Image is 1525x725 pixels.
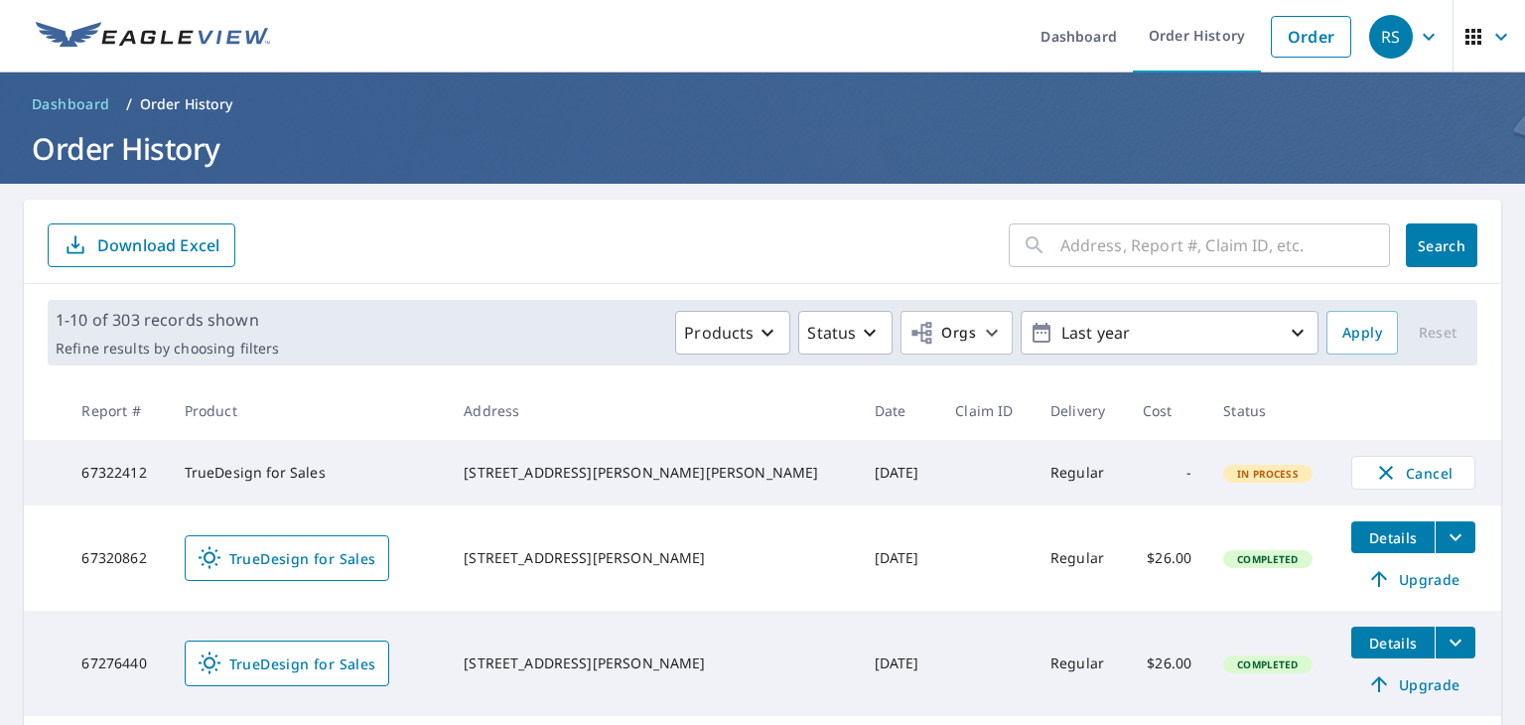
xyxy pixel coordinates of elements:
[1225,467,1311,481] span: In Process
[24,128,1501,169] h1: Order History
[859,440,940,506] td: [DATE]
[1053,316,1286,351] p: Last year
[66,506,168,611] td: 67320862
[66,440,168,506] td: 67322412
[97,234,219,256] p: Download Excel
[859,506,940,611] td: [DATE]
[1372,461,1455,485] span: Cancel
[1035,611,1127,716] td: Regular
[56,308,279,332] p: 1-10 of 303 records shown
[1342,321,1382,346] span: Apply
[859,381,940,440] th: Date
[126,92,132,116] li: /
[1351,563,1475,595] a: Upgrade
[1351,521,1435,553] button: detailsBtn-67320862
[939,381,1035,440] th: Claim ID
[198,546,376,570] span: TrueDesign for Sales
[1351,668,1475,700] a: Upgrade
[56,340,279,358] p: Refine results by choosing filters
[1127,611,1208,716] td: $26.00
[464,463,842,483] div: [STREET_ADDRESS][PERSON_NAME][PERSON_NAME]
[807,321,856,345] p: Status
[1060,217,1390,273] input: Address, Report #, Claim ID, etc.
[901,311,1013,355] button: Orgs
[1271,16,1351,58] a: Order
[1035,506,1127,611] td: Regular
[798,311,893,355] button: Status
[1363,634,1423,652] span: Details
[66,611,168,716] td: 67276440
[675,311,790,355] button: Products
[1422,236,1461,255] span: Search
[48,223,235,267] button: Download Excel
[1225,657,1310,671] span: Completed
[66,381,168,440] th: Report #
[448,381,858,440] th: Address
[140,94,233,114] p: Order History
[1225,552,1310,566] span: Completed
[1035,440,1127,506] td: Regular
[1127,440,1208,506] td: -
[464,653,842,673] div: [STREET_ADDRESS][PERSON_NAME]
[1369,15,1413,59] div: RS
[1127,506,1208,611] td: $26.00
[909,321,976,346] span: Orgs
[1351,627,1435,658] button: detailsBtn-67276440
[1363,672,1463,696] span: Upgrade
[859,611,940,716] td: [DATE]
[1127,381,1208,440] th: Cost
[169,381,449,440] th: Product
[1351,456,1475,490] button: Cancel
[1021,311,1318,355] button: Last year
[1207,381,1335,440] th: Status
[464,548,842,568] div: [STREET_ADDRESS][PERSON_NAME]
[1326,311,1398,355] button: Apply
[185,641,389,686] a: TrueDesign for Sales
[684,321,754,345] p: Products
[24,88,118,120] a: Dashboard
[36,22,270,52] img: EV Logo
[1406,223,1477,267] button: Search
[198,652,376,675] span: TrueDesign for Sales
[1363,567,1463,591] span: Upgrade
[24,88,1501,120] nav: breadcrumb
[1435,627,1475,658] button: filesDropdownBtn-67276440
[1035,381,1127,440] th: Delivery
[32,94,110,114] span: Dashboard
[1435,521,1475,553] button: filesDropdownBtn-67320862
[185,535,389,581] a: TrueDesign for Sales
[1363,528,1423,547] span: Details
[169,440,449,506] td: TrueDesign for Sales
